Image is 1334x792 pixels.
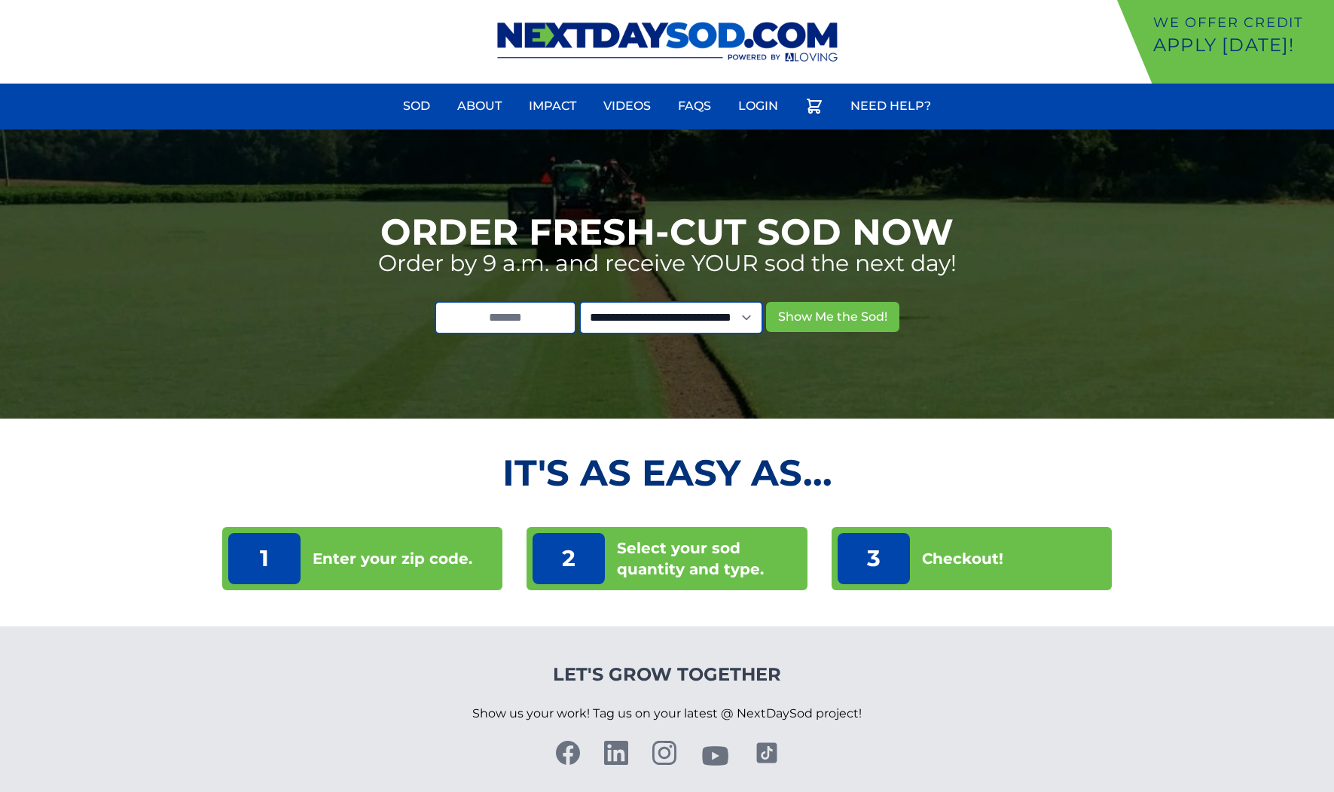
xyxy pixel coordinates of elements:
[617,538,801,580] p: Select your sod quantity and type.
[472,687,862,741] p: Show us your work! Tag us on your latest @ NextDaySod project!
[520,88,585,124] a: Impact
[766,302,899,332] button: Show Me the Sod!
[729,88,787,124] a: Login
[313,548,472,569] p: Enter your zip code.
[448,88,511,124] a: About
[594,88,660,124] a: Videos
[838,533,910,584] p: 3
[922,548,1003,569] p: Checkout!
[669,88,720,124] a: FAQs
[380,214,954,250] h1: Order Fresh-Cut Sod Now
[394,88,439,124] a: Sod
[533,533,605,584] p: 2
[228,533,301,584] p: 1
[1153,12,1328,33] p: We offer Credit
[1153,33,1328,57] p: Apply [DATE]!
[222,455,1112,491] h2: It's as Easy As...
[472,663,862,687] h4: Let's Grow Together
[378,250,957,277] p: Order by 9 a.m. and receive YOUR sod the next day!
[841,88,940,124] a: Need Help?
